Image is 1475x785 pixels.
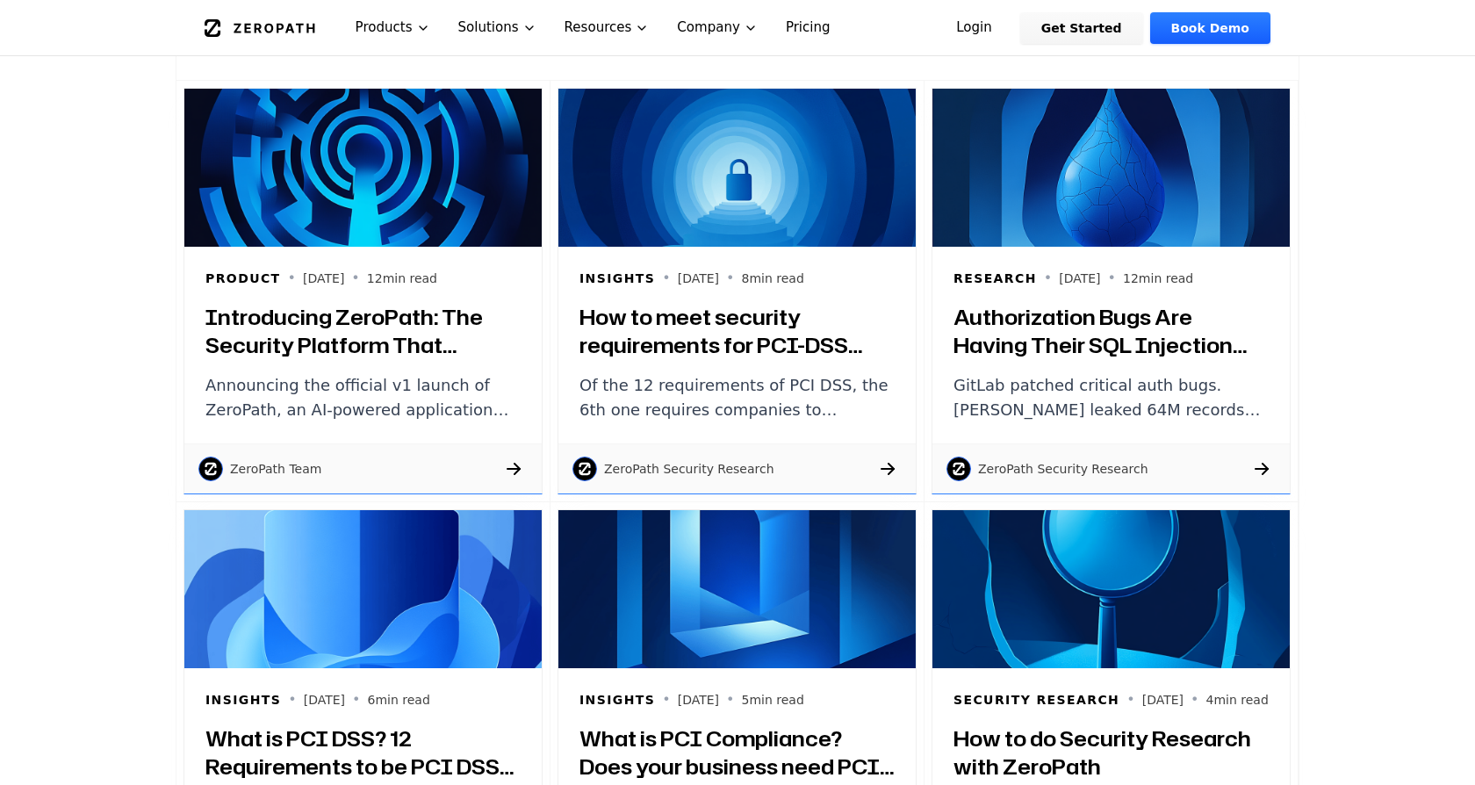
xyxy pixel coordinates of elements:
[678,270,719,287] p: [DATE]
[230,460,321,478] p: ZeroPath Team
[726,689,734,710] span: •
[726,268,734,289] span: •
[1205,691,1268,709] p: 4 min read
[558,89,916,247] img: How to meet security requirements for PCI-DSS compliance?
[953,303,1269,359] h3: Authorization Bugs Are Having Their SQL Injection Moment
[303,270,344,287] p: [DATE]
[742,691,804,709] p: 5 min read
[742,270,804,287] p: 8 min read
[662,689,670,710] span: •
[1108,268,1116,289] span: •
[1044,268,1052,289] span: •
[678,691,719,709] p: [DATE]
[1126,689,1134,710] span: •
[579,303,895,359] h3: How to meet security requirements for PCI-DSS compliance?
[953,724,1269,781] h3: How to do Security Research with ZeroPath
[205,724,521,781] h3: What is PCI DSS? 12 Requirements to be PCI DSS Compliant
[953,270,1037,287] h6: Research
[932,510,1290,668] img: How to do Security Research with ZeroPath
[205,303,521,359] h3: Introducing ZeroPath: The Security Platform That Actually Understands Your Code
[946,457,971,481] img: ZeroPath Security Research
[205,373,521,422] p: Announcing the official v1 launch of ZeroPath, an AI-powered application security platform truste...
[932,89,1290,247] img: Authorization Bugs Are Having Their SQL Injection Moment
[579,373,895,422] p: Of the 12 requirements of PCI DSS, the 6th one requires companies to maintain application securit...
[184,510,542,668] img: What is PCI DSS? 12 Requirements to be PCI DSS Compliant
[1059,270,1100,287] p: [DATE]
[925,81,1299,502] a: Authorization Bugs Are Having Their SQL Injection MomentResearch•[DATE]•12min readAuthorization B...
[953,373,1269,422] p: GitLab patched critical auth bugs. [PERSON_NAME] leaked 64M records through a basic IDOR. Authori...
[579,270,655,287] h6: Insights
[205,270,281,287] h6: Product
[935,12,1013,44] a: Login
[288,689,296,710] span: •
[198,457,223,481] img: ZeroPath Team
[579,724,895,781] h3: What is PCI Compliance? Does your business need PCI Compliance?
[579,691,655,709] h6: Insights
[351,268,359,289] span: •
[604,460,774,478] p: ZeroPath Security Research
[205,691,281,709] h6: Insights
[352,689,360,710] span: •
[1150,12,1270,44] a: Book Demo
[662,268,670,289] span: •
[288,268,296,289] span: •
[176,81,550,502] a: Introducing ZeroPath: The Security Platform That Actually Understands Your CodeProduct•[DATE]•12m...
[978,460,1148,478] p: ZeroPath Security Research
[368,691,430,709] p: 6 min read
[1142,691,1184,709] p: [DATE]
[1123,270,1193,287] p: 12 min read
[304,691,345,709] p: [DATE]
[953,691,1119,709] h6: Security Research
[1191,689,1198,710] span: •
[550,81,925,502] a: How to meet security requirements for PCI-DSS compliance?Insights•[DATE]•8min readHow to meet sec...
[1020,12,1143,44] a: Get Started
[572,457,597,481] img: ZeroPath Security Research
[184,89,542,247] img: Introducing ZeroPath: The Security Platform That Actually Understands Your Code
[558,510,916,668] img: What is PCI Compliance? Does your business need PCI Compliance?
[367,270,437,287] p: 12 min read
